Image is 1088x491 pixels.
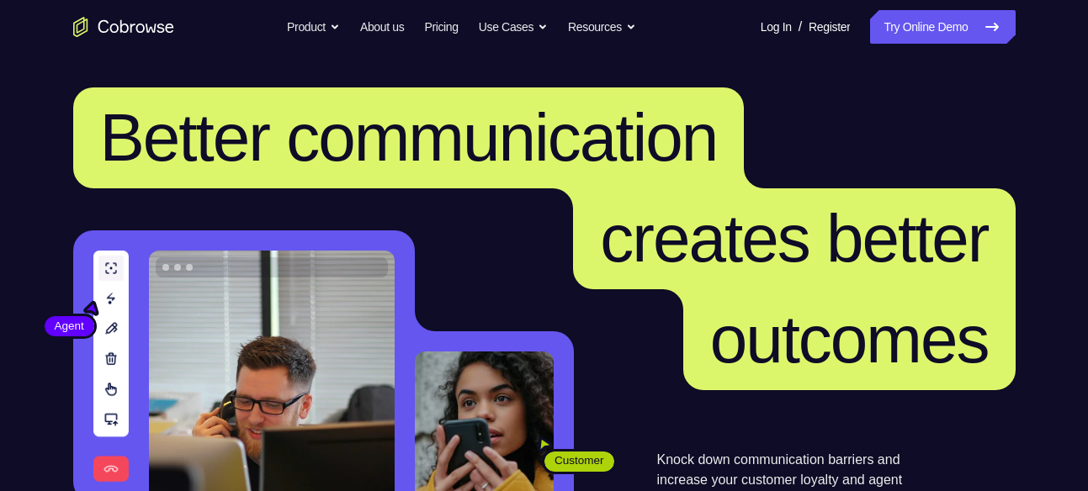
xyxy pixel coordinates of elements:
span: creates better [600,201,988,276]
button: Resources [568,10,636,44]
a: Go to the home page [73,17,174,37]
a: Try Online Demo [870,10,1015,44]
span: / [799,17,802,37]
span: Better communication [100,100,718,175]
a: About us [360,10,404,44]
button: Product [287,10,340,44]
span: outcomes [710,302,989,377]
a: Log In [761,10,792,44]
button: Use Cases [479,10,548,44]
a: Pricing [424,10,458,44]
a: Register [809,10,850,44]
